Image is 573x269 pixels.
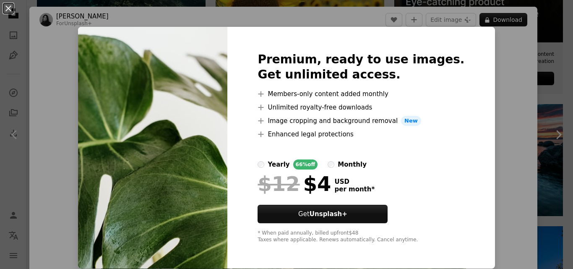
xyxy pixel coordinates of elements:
div: 66% off [293,159,318,170]
li: Image cropping and background removal [258,116,464,126]
div: $4 [258,173,331,195]
input: yearly66%off [258,161,264,168]
span: USD [334,178,375,185]
strong: Unsplash+ [310,210,347,218]
div: monthly [338,159,367,170]
h2: Premium, ready to use images. Get unlimited access. [258,52,464,82]
span: $12 [258,173,300,195]
button: GetUnsplash+ [258,205,388,223]
span: per month * [334,185,375,193]
img: premium_photo-1669357657874-34944fa0be68 [78,27,227,269]
li: Enhanced legal protections [258,129,464,139]
span: New [401,116,421,126]
input: monthly [328,161,334,168]
li: Members-only content added monthly [258,89,464,99]
div: * When paid annually, billed upfront $48 Taxes where applicable. Renews automatically. Cancel any... [258,230,464,243]
li: Unlimited royalty-free downloads [258,102,464,112]
div: yearly [268,159,289,170]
